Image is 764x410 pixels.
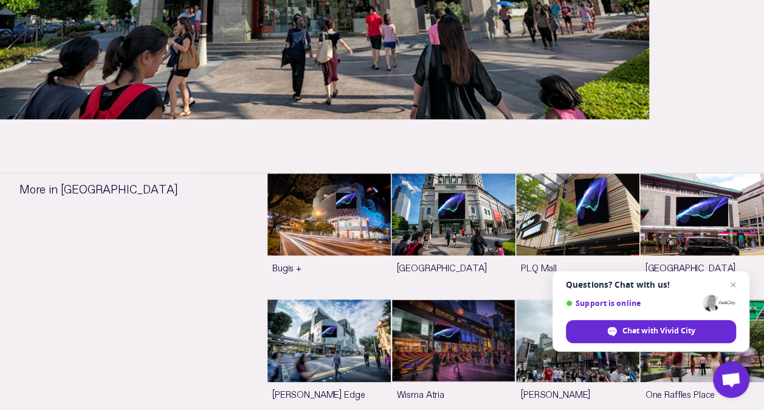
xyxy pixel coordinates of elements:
[566,280,736,290] span: Questions? Chat with us!
[713,361,749,398] div: Open chat
[566,320,736,343] div: Chat with Vivid City
[566,299,698,308] span: Support is online
[622,325,695,336] span: Chat with Vivid City
[726,277,740,292] span: Close chat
